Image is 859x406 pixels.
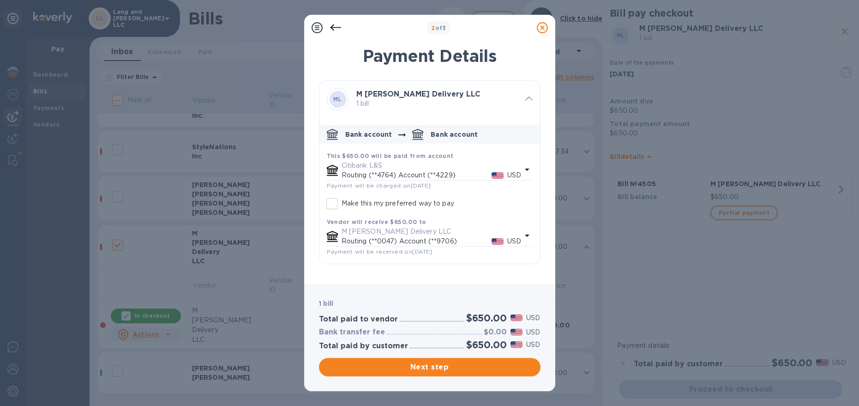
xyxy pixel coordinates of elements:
[511,315,523,321] img: USD
[511,329,523,335] img: USD
[319,46,541,66] h1: Payment Details
[319,121,540,264] div: default-method
[345,130,392,139] p: Bank account
[356,90,481,98] b: M [PERSON_NAME] Delivery LLC
[492,238,504,245] img: USD
[466,312,507,324] h2: $650.00
[431,24,446,31] b: of 3
[319,81,540,118] div: MLM [PERSON_NAME] Delivery LLC 1 bill
[327,218,426,225] b: Vendor will receive $650.00 to
[484,328,507,337] h3: $0.00
[342,170,492,180] p: Routing (**4764) Account (**4229)
[319,300,334,307] b: 1 bill
[319,328,385,337] h3: Bank transfer fee
[327,248,433,255] span: Payment will be received on [DATE]
[319,315,398,324] h3: Total paid to vendor
[356,99,518,109] p: 1 bill
[511,341,523,348] img: USD
[326,362,533,373] span: Next step
[327,182,431,189] span: Payment will be charged on [DATE]
[507,236,521,246] p: USD
[319,342,408,351] h3: Total paid by customer
[466,339,507,351] h2: $650.00
[342,199,454,208] p: Make this my preferred way to pay
[507,170,521,180] p: USD
[526,340,540,350] p: USD
[333,96,342,103] b: ML
[526,327,540,337] p: USD
[327,152,454,159] b: This $650.00 will be paid from account
[526,313,540,323] p: USD
[492,172,504,179] img: USD
[342,161,522,170] p: Citibank L&S
[319,358,541,376] button: Next step
[342,227,522,236] p: M [PERSON_NAME] Delivery LLC
[431,130,478,139] p: Bank account
[342,236,492,246] p: Routing (**0047) Account (**9706)
[431,24,435,31] span: 2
